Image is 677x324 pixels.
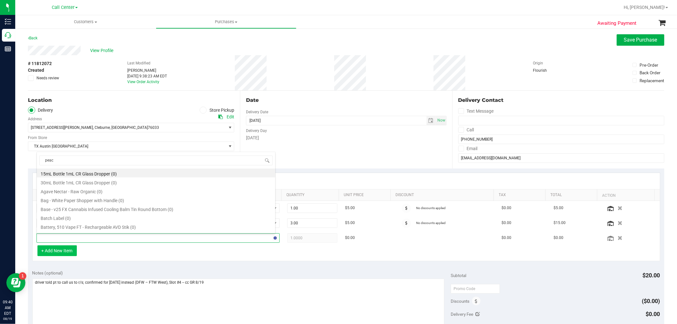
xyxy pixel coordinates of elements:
[3,316,12,321] p: 08/19
[28,116,42,122] label: Address
[246,96,446,104] div: Date
[597,20,636,27] span: Awaiting Payment
[127,68,167,73] div: [PERSON_NAME]
[458,135,664,144] input: Format: (999) 999-9999
[501,220,511,226] span: $0.00
[458,96,664,104] div: Delivery Contact
[28,36,37,40] a: Back
[451,284,500,294] input: Promo Code
[15,15,156,29] a: Customers
[246,128,267,134] label: Delivery Day
[226,142,234,151] span: select
[416,206,446,210] span: No discounts applied
[345,235,355,241] span: $0.00
[32,270,63,275] span: Notes (optional)
[458,107,494,116] label: Text Message
[533,60,543,66] label: Origin
[427,116,436,125] span: select
[200,107,235,114] label: Store Pickup
[246,109,268,115] label: Delivery Date
[451,295,469,307] span: Discounts
[127,60,150,66] label: Last Modified
[28,135,47,141] label: From Store
[52,5,75,10] span: Call Center
[37,245,77,256] button: + Add New Item
[499,193,543,198] a: Tax
[395,193,491,198] a: Discount
[246,135,446,141] div: [DATE]
[640,62,658,68] div: Pre-Order
[642,298,660,304] span: ($0.00)
[501,205,511,211] span: $0.00
[451,273,466,278] span: Subtotal
[227,114,234,120] div: Edit
[624,37,657,43] span: Save Purchase
[226,123,234,132] span: select
[37,75,59,81] span: Needs review
[451,312,473,317] span: Delivery Fee
[15,19,156,25] span: Customers
[28,67,44,74] span: Created
[127,73,167,79] div: [DATE] 9:38:23 AM EDT
[3,299,12,316] p: 09:40 AM EDT
[345,220,355,226] span: $5.00
[416,221,446,225] span: No discounts applied
[31,125,93,130] span: [STREET_ADDRESS][PERSON_NAME]
[5,46,11,52] inline-svg: Reports
[597,189,654,201] th: Action
[436,116,447,125] span: Set Current date
[476,312,480,316] i: Edit Delivery Fee
[110,125,148,130] span: , [GEOGRAPHIC_DATA]
[127,80,159,84] a: View Order Activity
[28,107,53,114] label: Delivery
[550,193,594,198] a: Total
[436,116,446,125] span: select
[6,273,25,292] iframe: Resource center
[640,69,660,76] div: Back Order
[28,142,226,151] span: TX Austin [GEOGRAPHIC_DATA]
[93,125,110,130] span: , Cleburne
[458,116,664,125] input: Format: (999) 999-9999
[344,193,388,198] a: Unit Price
[533,68,565,73] div: Flourish
[90,47,116,54] span: View Profile
[156,19,296,25] span: Purchases
[643,272,660,279] span: $20.00
[646,311,660,317] span: $0.00
[640,77,664,84] div: Replacement
[458,144,478,153] label: Email
[288,219,337,228] input: 3.00
[554,220,566,226] span: $15.00
[287,193,336,198] a: Quantity
[554,205,563,211] span: $5.00
[148,125,159,130] span: 76033
[617,34,664,46] button: Save Purchase
[5,18,11,25] inline-svg: Inventory
[288,204,337,213] input: 1.00
[501,235,511,241] span: $0.00
[156,15,296,29] a: Purchases
[28,96,234,104] div: Location
[28,60,52,67] span: # 11812072
[218,114,223,120] div: Copy address to clipboard
[5,32,11,38] inline-svg: Call Center
[19,272,26,280] iframe: Resource center unread badge
[624,5,665,10] span: Hi, [PERSON_NAME]!
[554,235,563,241] span: $0.00
[458,125,474,135] label: Call
[345,205,355,211] span: $5.00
